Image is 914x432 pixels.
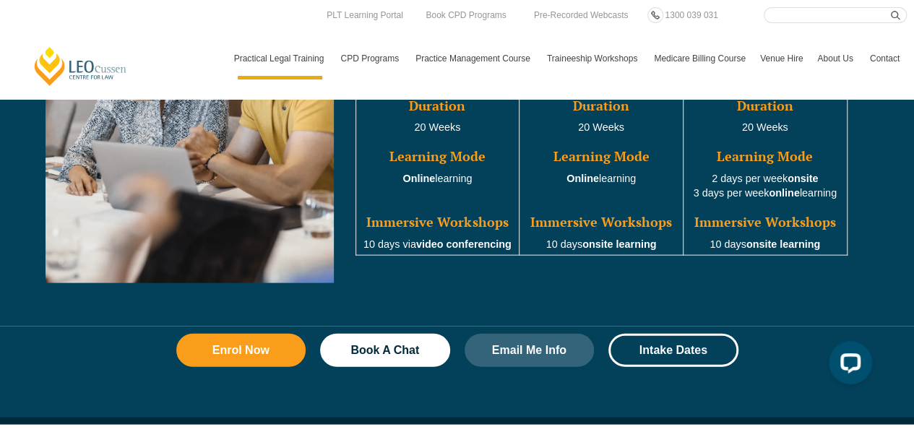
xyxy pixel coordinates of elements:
a: Practice Management Course [408,38,540,79]
span: Email Me Info [492,345,566,356]
strong: onsite [788,173,818,184]
strong: online [769,187,799,199]
strong: onsite learning [582,238,656,250]
strong: Online [566,173,599,184]
span: Book A Chat [350,345,419,356]
td: 20 Weeks 2 days per week 3 days per week learning 10 days [683,80,847,256]
span: Duration [409,97,465,114]
a: Pre-Recorded Webcasts [530,7,632,23]
strong: onsite learning [746,238,820,250]
td: learning 10 days via [355,80,519,256]
a: Venue Hire [753,38,810,79]
a: Contact [863,38,907,79]
span: 1300 039 031 [665,10,717,20]
h3: Learning Mode [358,150,518,164]
strong: video conferencing [416,238,512,250]
h3: Immersive Workshops [685,215,845,230]
h3: Duration [521,99,681,113]
span: Intake Dates [639,345,707,356]
h3: Duration [685,99,845,113]
a: Practical Legal Training [227,38,334,79]
a: Enrol Now [176,334,306,367]
iframe: LiveChat chat widget [817,335,878,396]
span: Enrol Now [212,345,270,356]
a: Intake Dates [608,334,738,367]
a: [PERSON_NAME] Centre for Law [33,46,129,87]
h3: Learning Mode [685,150,845,164]
td: 20 Weeks learning 10 days [519,80,684,256]
a: 1300 039 031 [661,7,721,23]
h3: Immersive Workshops [521,215,681,230]
a: Email Me Info [465,334,595,367]
a: Traineeship Workshops [540,38,647,79]
h3: Immersive Workshops [358,215,518,230]
a: Medicare Billing Course [647,38,753,79]
a: About Us [810,38,862,79]
a: PLT Learning Portal [323,7,407,23]
h3: Learning Mode [521,150,681,164]
span: 20 Weeks [414,121,460,133]
a: Book A Chat [320,334,450,367]
strong: Online [402,173,435,184]
a: Book CPD Programs [422,7,509,23]
a: CPD Programs [333,38,408,79]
